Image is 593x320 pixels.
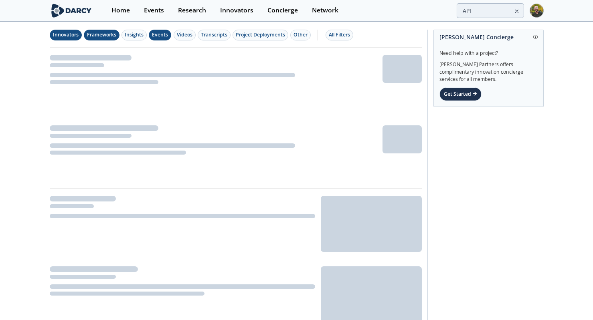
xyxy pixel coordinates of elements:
[329,31,350,38] div: All Filters
[121,30,147,40] button: Insights
[125,31,144,38] div: Insights
[267,7,298,14] div: Concierge
[439,44,538,57] div: Need help with a project?
[326,30,353,40] button: All Filters
[439,57,538,83] div: [PERSON_NAME] Partners offers complimentary innovation concierge services for all members.
[178,7,206,14] div: Research
[111,7,130,14] div: Home
[290,30,311,40] button: Other
[236,31,285,38] div: Project Deployments
[152,31,168,38] div: Events
[533,35,538,39] img: information.svg
[220,7,253,14] div: Innovators
[198,30,231,40] button: Transcripts
[530,4,544,18] img: Profile
[457,3,524,18] input: Advanced Search
[149,30,171,40] button: Events
[439,30,538,44] div: [PERSON_NAME] Concierge
[177,31,192,38] div: Videos
[439,87,482,101] div: Get Started
[87,31,116,38] div: Frameworks
[559,288,585,312] iframe: chat widget
[50,4,93,18] img: logo-wide.svg
[233,30,288,40] button: Project Deployments
[201,31,227,38] div: Transcripts
[312,7,338,14] div: Network
[144,7,164,14] div: Events
[50,30,82,40] button: Innovators
[84,30,119,40] button: Frameworks
[53,31,79,38] div: Innovators
[293,31,308,38] div: Other
[174,30,196,40] button: Videos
